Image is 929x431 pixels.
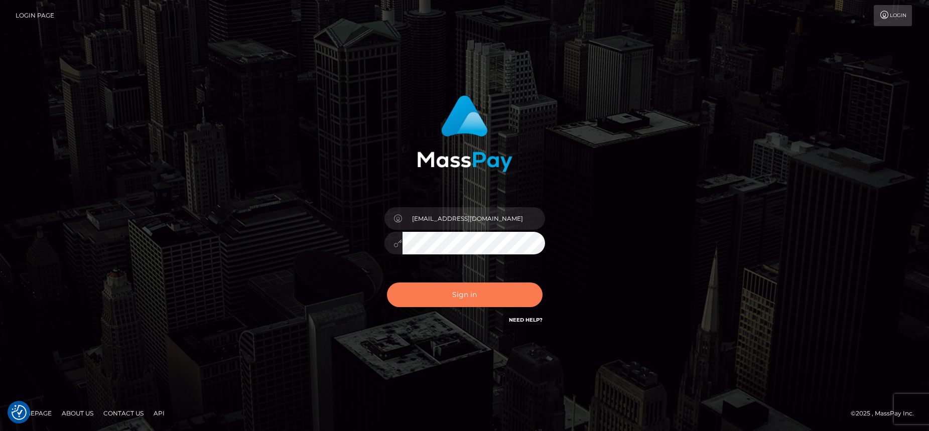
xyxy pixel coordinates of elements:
a: Need Help? [509,317,543,323]
input: Username... [403,207,545,230]
img: Revisit consent button [12,405,27,420]
button: Consent Preferences [12,405,27,420]
img: MassPay Login [417,95,512,172]
a: Login [874,5,912,26]
a: About Us [58,405,97,421]
a: Homepage [11,405,56,421]
a: Login Page [16,5,54,26]
a: API [150,405,169,421]
a: Contact Us [99,405,148,421]
button: Sign in [387,282,543,307]
div: © 2025 , MassPay Inc. [851,408,921,419]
